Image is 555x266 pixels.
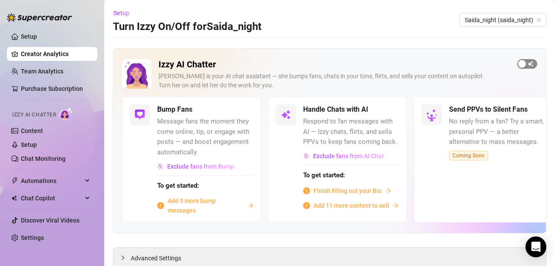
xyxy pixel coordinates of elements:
[314,186,382,196] span: Finish filling out your Bio
[465,13,541,27] span: Saida_night (saida_night)
[21,68,63,75] a: Team Analytics
[113,20,261,34] h3: Turn Izzy On/Off for Saida_night
[449,104,528,115] h5: Send PPVs to Silent Fans
[11,177,18,184] span: thunderbolt
[168,196,244,215] span: Add 5 more bump messages
[313,153,384,160] span: Exclude fans from AI Chat
[113,6,136,20] button: Setup
[21,217,79,224] a: Discover Viral Videos
[21,191,83,205] span: Chat Copilot
[21,234,44,241] a: Settings
[157,202,164,209] span: info-circle
[113,10,129,17] span: Setup
[120,253,131,263] div: collapsed
[157,116,254,157] span: Message fans the moment they come online, tip, or engage with posts — and boost engagement automa...
[525,236,546,257] div: Open Intercom Messenger
[314,201,389,210] span: Add 11 more content to sell
[135,110,145,120] img: svg%3e
[120,255,126,260] span: collapsed
[303,149,384,163] button: Exclude fans from AI Chat
[303,171,345,179] strong: To get started:
[303,187,310,194] span: info-circle
[281,110,291,120] img: svg%3e
[248,203,254,209] span: arrow-right
[21,155,66,162] a: Chat Monitoring
[304,153,310,159] img: svg%3e
[21,127,43,134] a: Content
[303,116,400,147] span: Respond to fan messages with AI — Izzy chats, flirts, and sells PPVs to keep fans coming back.
[21,141,37,148] a: Setup
[536,17,542,23] span: team
[21,47,90,61] a: Creator Analytics
[21,174,83,188] span: Automations
[449,151,488,160] span: Coming Soon
[159,72,510,90] div: [PERSON_NAME] is your AI chat assistant — she bumps fans, chats in your tone, flirts, and sells y...
[157,104,192,115] h5: Bump Fans
[21,85,83,92] a: Purchase Subscription
[131,253,181,263] span: Advanced Settings
[7,13,72,22] img: logo-BBDzfeDw.svg
[12,111,56,119] span: Izzy AI Chatter
[157,160,235,173] button: Exclude fans from Bump
[167,163,234,170] span: Exclude fans from Bump
[303,202,310,209] span: info-circle
[59,107,73,120] img: AI Chatter
[158,163,164,170] img: svg%3e
[426,109,440,123] img: silent-fans-ppv-o-N6Mmdf.svg
[21,33,37,40] a: Setup
[449,116,545,147] span: No reply from a fan? Try a smart, personal PPV — a better alternative to mass messages.
[159,59,510,70] h2: Izzy AI Chatter
[11,195,17,201] img: Chat Copilot
[122,59,152,89] img: Izzy AI Chatter
[157,182,199,190] strong: To get started:
[385,188,391,194] span: arrow-right
[393,203,399,209] span: arrow-right
[303,104,368,115] h5: Handle Chats with AI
